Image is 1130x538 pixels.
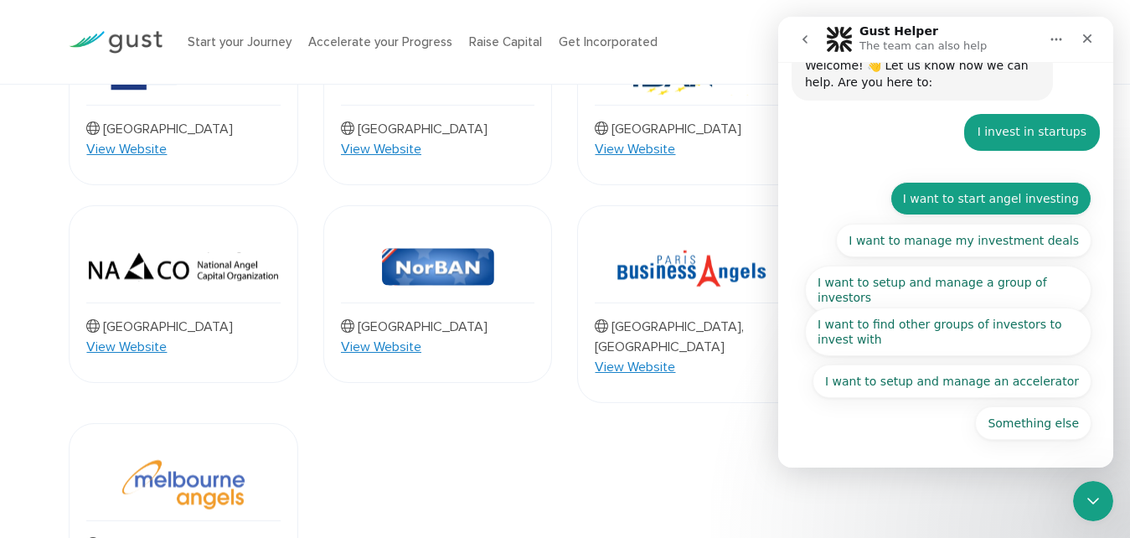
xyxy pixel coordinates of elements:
a: Raise Capital [469,34,542,49]
img: Naco [89,231,278,303]
a: Start your Journey [188,34,292,49]
p: [GEOGRAPHIC_DATA] [86,317,233,337]
iframe: Intercom live chat [1073,481,1113,521]
img: Gust Logo [69,31,163,54]
p: [GEOGRAPHIC_DATA], [GEOGRAPHIC_DATA] [595,317,789,357]
img: Melbourne Angels [120,449,247,520]
a: View Website [595,357,675,377]
a: Get Incorporated [559,34,658,49]
p: [GEOGRAPHIC_DATA] [341,317,488,337]
img: Norban [382,231,494,303]
a: View Website [341,139,421,159]
a: Accelerate your Progress [308,34,452,49]
a: View Website [86,139,167,159]
img: Paris Business Angels [617,231,768,303]
p: [GEOGRAPHIC_DATA] [595,119,741,139]
iframe: Intercom live chat [778,17,1113,468]
p: [GEOGRAPHIC_DATA] [341,119,488,139]
a: View Website [341,337,421,357]
a: View Website [86,337,167,357]
a: View Website [595,139,675,159]
p: [GEOGRAPHIC_DATA] [86,119,233,139]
